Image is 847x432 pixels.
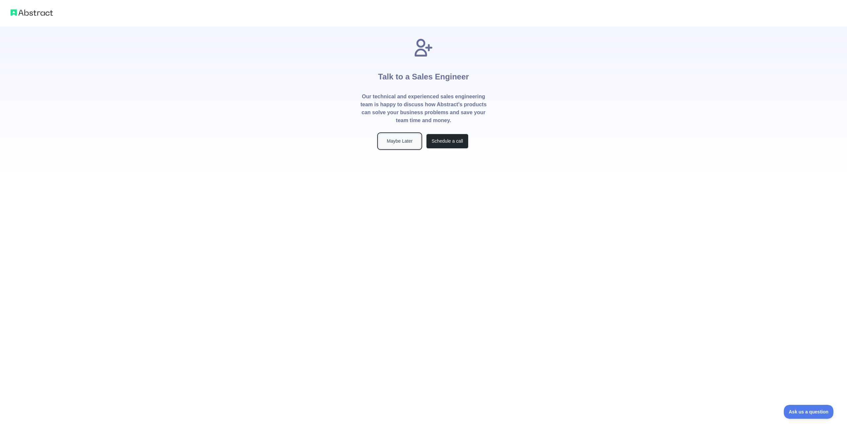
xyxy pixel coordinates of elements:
button: Maybe Later [379,134,421,149]
p: Our technical and experienced sales engineering team is happy to discuss how Abstract's products ... [360,93,487,124]
button: Schedule a call [426,134,468,149]
h1: Talk to a Sales Engineer [378,58,469,93]
img: Abstract logo [11,8,53,17]
iframe: Toggle Customer Support [784,405,834,419]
